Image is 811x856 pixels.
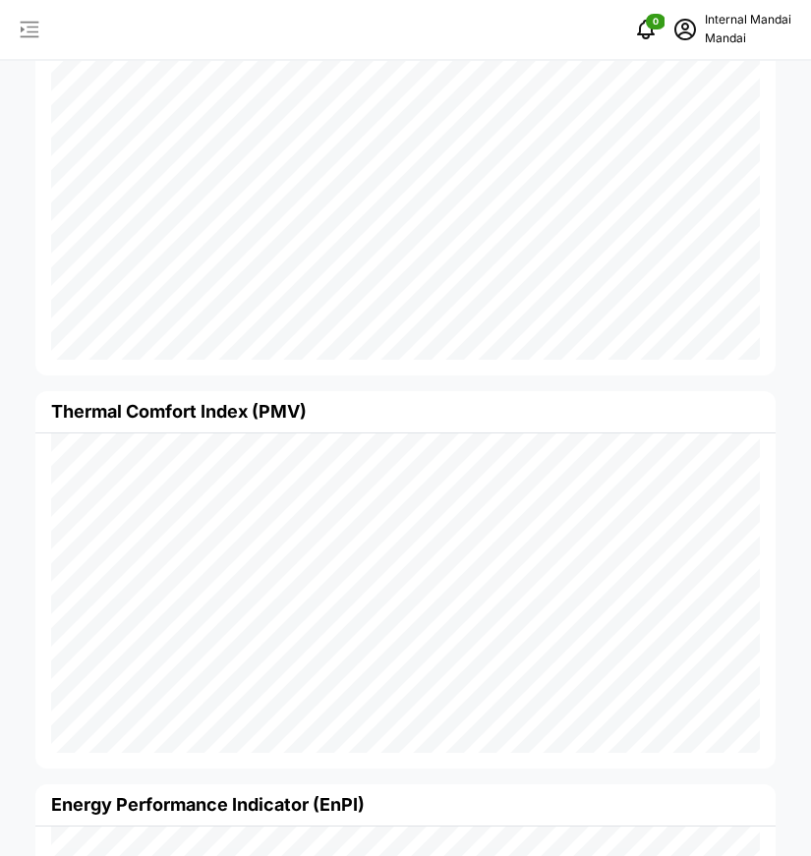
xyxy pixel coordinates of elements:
[51,399,307,425] h4: Thermal Comfort Index (PMV)
[705,11,791,29] p: Internal Mandai
[653,15,659,29] span: 0
[51,792,365,818] h4: Energy Performance Indicator (EnPI)
[626,10,666,49] button: notifications
[705,29,791,48] p: Mandai
[666,10,705,49] button: schedule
